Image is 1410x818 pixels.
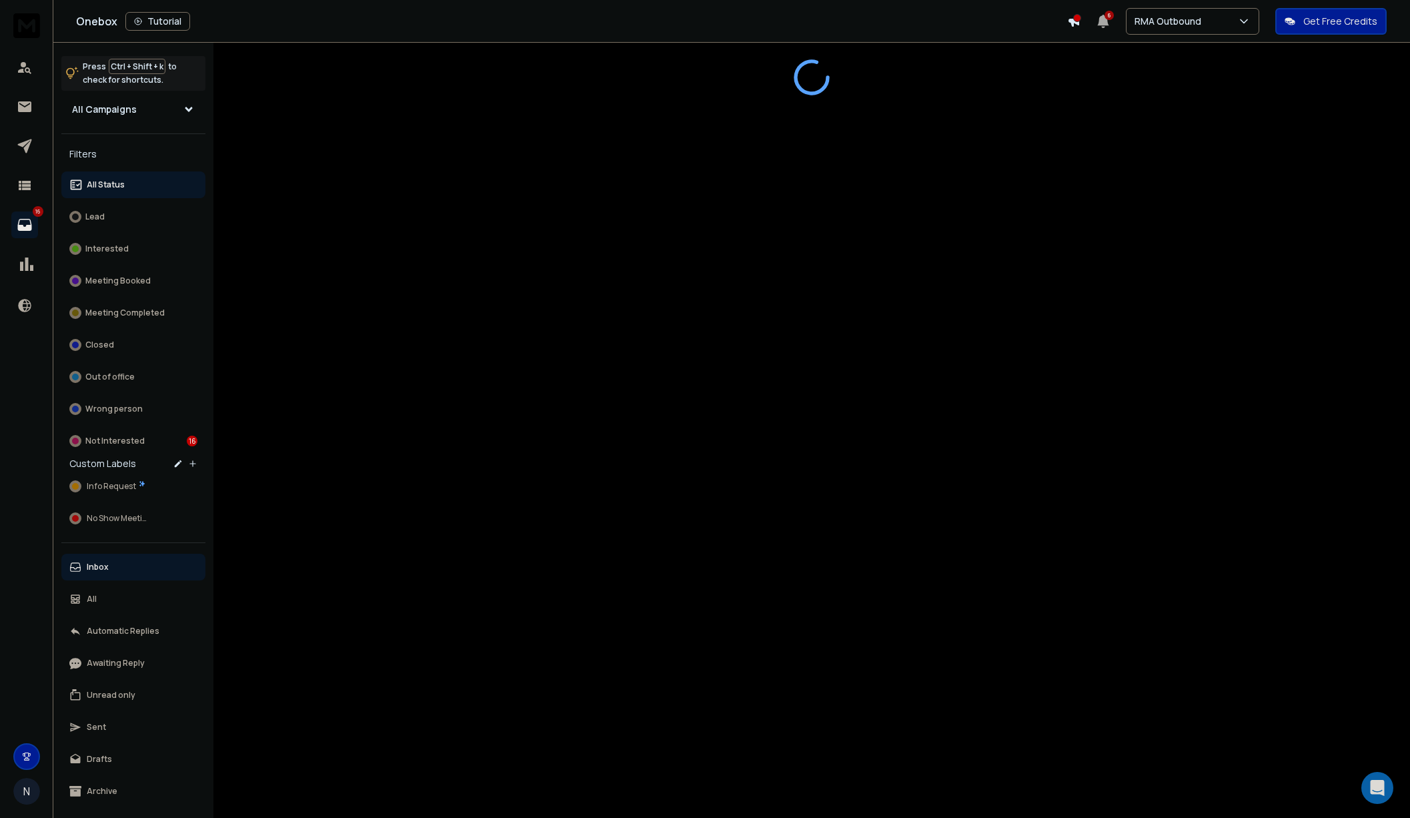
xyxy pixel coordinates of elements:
p: Automatic Replies [87,626,159,637]
p: Wrong person [85,404,143,414]
span: Ctrl + Shift + k [109,59,165,74]
p: All Status [87,179,125,190]
div: Open Intercom Messenger [1361,772,1393,804]
button: All [61,586,205,612]
p: Inbox [87,562,109,572]
button: Awaiting Reply [61,650,205,677]
p: Not Interested [85,436,145,446]
h3: Filters [61,145,205,163]
p: Closed [85,340,114,350]
button: N [13,778,40,805]
p: Awaiting Reply [87,658,145,669]
button: Info Request [61,473,205,500]
p: Press to check for shortcuts. [83,60,177,87]
p: Meeting Completed [85,308,165,318]
div: 16 [187,436,197,446]
p: Meeting Booked [85,276,151,286]
button: Out of office [61,364,205,390]
button: Lead [61,203,205,230]
p: 16 [33,206,43,217]
p: Get Free Credits [1303,15,1377,28]
button: All Campaigns [61,96,205,123]
button: Meeting Completed [61,300,205,326]
button: All Status [61,171,205,198]
button: Get Free Credits [1275,8,1387,35]
p: Drafts [87,754,112,765]
span: Info Request [87,481,136,492]
p: Interested [85,244,129,254]
span: 6 [1105,11,1114,20]
div: Onebox [76,12,1067,31]
p: Archive [87,786,117,797]
button: Closed [61,332,205,358]
p: RMA Outbound [1135,15,1207,28]
span: No Show Meeting [87,513,152,524]
button: Inbox [61,554,205,580]
button: Drafts [61,746,205,773]
h3: Custom Labels [69,457,136,470]
button: Meeting Booked [61,268,205,294]
button: Interested [61,236,205,262]
p: Out of office [85,372,135,382]
button: Archive [61,778,205,805]
button: Tutorial [125,12,190,31]
button: Not Interested16 [61,428,205,454]
p: Sent [87,722,106,733]
button: Automatic Replies [61,618,205,645]
p: Unread only [87,690,135,701]
p: All [87,594,97,604]
button: Sent [61,714,205,741]
h1: All Campaigns [72,103,137,116]
button: Wrong person [61,396,205,422]
button: Unread only [61,682,205,709]
button: No Show Meeting [61,505,205,532]
p: Lead [85,212,105,222]
a: 16 [11,212,38,238]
